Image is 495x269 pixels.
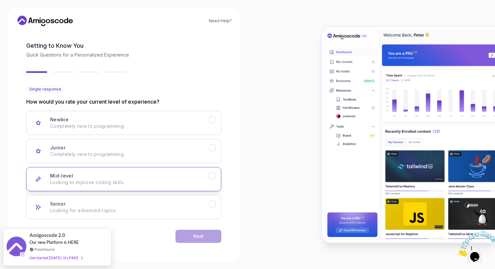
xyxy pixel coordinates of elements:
[34,246,55,252] a: ProveSource
[3,3,5,8] span: 1
[50,144,65,151] h3: Junior
[29,231,65,239] span: Amigoscode 2.0
[7,237,26,258] img: provesource social proof notification image
[26,167,221,191] button: Mid-level
[26,98,221,106] p: How would you rate your current level of experience?
[3,3,43,28] img: Chat attention grabber
[29,240,79,245] span: Our new Platform is HERE
[454,228,495,259] iframe: chat widget
[26,111,221,135] button: Newbie
[50,151,209,158] p: Completely new to programming.
[50,173,73,179] h3: Mid-level
[50,201,65,207] h3: Senior
[50,123,209,129] p: Completely new to programming.
[193,233,204,240] div: Next
[16,16,75,26] a: Home link
[209,18,232,24] a: Need Help?
[26,139,221,163] button: Junior
[26,52,221,58] p: Quick Questions for a Personalized Experience
[50,179,209,186] p: Looking to improve coding skills.
[29,254,82,261] div: Get started [DATE]. It's FREE
[322,27,495,242] img: Amigoscode Dashboard
[50,116,68,123] h3: Newbie
[26,195,221,219] button: Senior
[29,87,61,92] span: Single response
[50,207,209,214] p: Looking for advanced topics.
[175,230,221,243] button: Next
[26,41,221,50] h2: Getting to Know You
